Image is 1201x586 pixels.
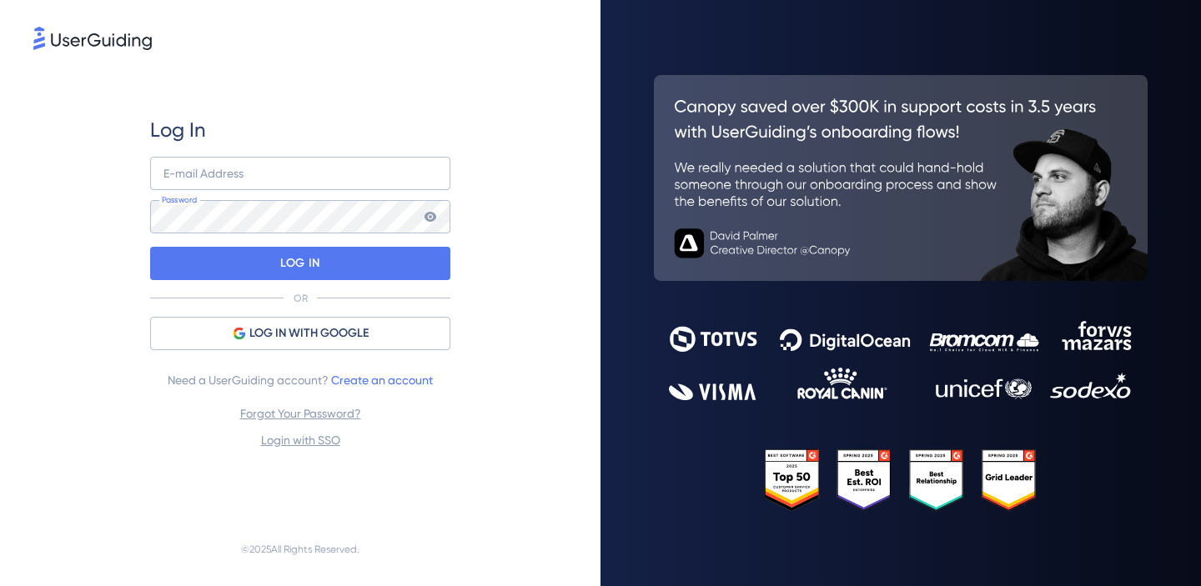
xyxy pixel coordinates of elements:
[33,27,152,50] img: 8faab4ba6bc7696a72372aa768b0286c.svg
[241,539,359,559] span: © 2025 All Rights Reserved.
[168,370,433,390] span: Need a UserGuiding account?
[331,373,433,387] a: Create an account
[240,407,361,420] a: Forgot Your Password?
[654,75,1148,282] img: 26c0aa7c25a843aed4baddd2b5e0fa68.svg
[669,321,1133,400] img: 9302ce2ac39453076f5bc0f2f2ca889b.svg
[150,157,450,190] input: example@company.com
[294,292,308,305] p: OR
[280,250,319,277] p: LOG IN
[765,449,1037,511] img: 25303e33045975176eb484905ab012ff.svg
[249,323,369,343] span: LOG IN WITH GOOGLE
[261,433,340,447] a: Login with SSO
[150,117,206,143] span: Log In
